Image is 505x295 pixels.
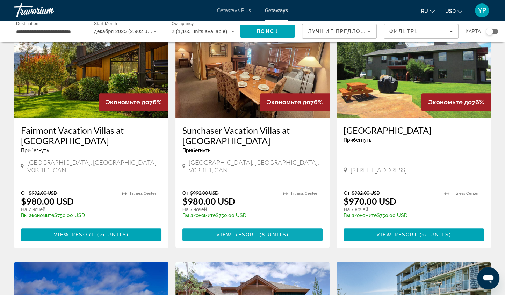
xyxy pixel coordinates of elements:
span: ( ) [258,232,289,237]
span: ru [421,8,428,14]
span: Вы экономите [21,213,54,218]
p: На 7 ночей [344,206,437,213]
a: Sunchaser Vacation Villas at [GEOGRAPHIC_DATA] [182,125,323,146]
a: Travorium [14,1,84,20]
p: $750.00 USD [21,213,115,218]
img: Sunchaser Vacation Villas at Riverview [175,6,330,118]
span: От [344,190,349,196]
span: Fitness Center [130,191,156,196]
span: USD [445,8,456,14]
a: Getaways Plus [217,8,251,13]
span: 2 (1,165 units available) [172,29,228,34]
span: $992.00 USD [190,190,219,196]
div: 76% [260,93,330,111]
span: 12 units [422,232,449,237]
span: View Resort [216,232,258,237]
a: Fairmont Vacation Villas at [GEOGRAPHIC_DATA] [21,125,161,146]
iframe: Кнопка для запуску вікна повідомлень [477,267,499,289]
button: View Resort(21 units) [21,228,161,241]
a: Getaways [265,8,288,13]
button: User Menu [473,3,491,18]
span: Поиск [257,29,279,34]
span: $982.00 USD [352,190,380,196]
span: Вы экономите [344,213,377,218]
span: Экономьте до [106,98,149,106]
span: [STREET_ADDRESS] [351,166,407,174]
p: На 7 ночей [182,206,276,213]
span: Fitness Center [291,191,317,196]
span: Прибегнуть [21,148,49,153]
img: Fairmont Vacation Villas at Mountainside [14,6,168,118]
div: 76% [421,93,491,111]
span: Фильтры [389,29,419,34]
span: ( ) [418,232,451,237]
span: Fitness Center [453,191,479,196]
span: 21 units [99,232,127,237]
img: Holiday Park Resort [337,6,491,118]
span: Start Month [94,22,117,26]
span: [GEOGRAPHIC_DATA], [GEOGRAPHIC_DATA], V0B 1L1, CAN [189,158,323,174]
button: View Resort(12 units) [344,228,484,241]
span: От [21,190,27,196]
button: View Resort(8 units) [182,228,323,241]
span: Прибегнуть [182,148,210,153]
span: Экономьте до [267,98,310,106]
span: Occupancy [172,22,194,26]
p: $750.00 USD [344,213,437,218]
button: Filters [384,24,459,39]
span: Вы экономите [182,213,216,218]
p: На 7 ночей [21,206,115,213]
span: [GEOGRAPHIC_DATA], [GEOGRAPHIC_DATA], V0B 1L1, CAN [27,158,161,174]
span: Destination [16,21,38,26]
mat-select: Sort by [308,27,371,36]
span: Экономьте до [428,98,472,106]
p: $980.00 USD [21,196,74,206]
button: Change language [421,6,435,16]
a: [GEOGRAPHIC_DATA] [344,125,484,135]
span: View Resort [376,232,418,237]
div: 76% [99,93,168,111]
p: $970.00 USD [344,196,396,206]
span: ( ) [95,232,129,237]
span: карта [466,27,481,36]
button: Change currency [445,6,462,16]
span: YP [478,7,486,14]
span: Лучшие предложения [308,29,382,34]
p: $980.00 USD [182,196,235,206]
p: $750.00 USD [182,213,276,218]
span: 8 units [262,232,287,237]
span: View Resort [54,232,95,237]
span: Прибегнуть [344,137,371,143]
span: $992.00 USD [29,190,57,196]
span: От [182,190,188,196]
input: Select destination [16,28,79,36]
button: Search [240,25,295,38]
span: декабря 2025 (2,902 units available) [94,29,180,34]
